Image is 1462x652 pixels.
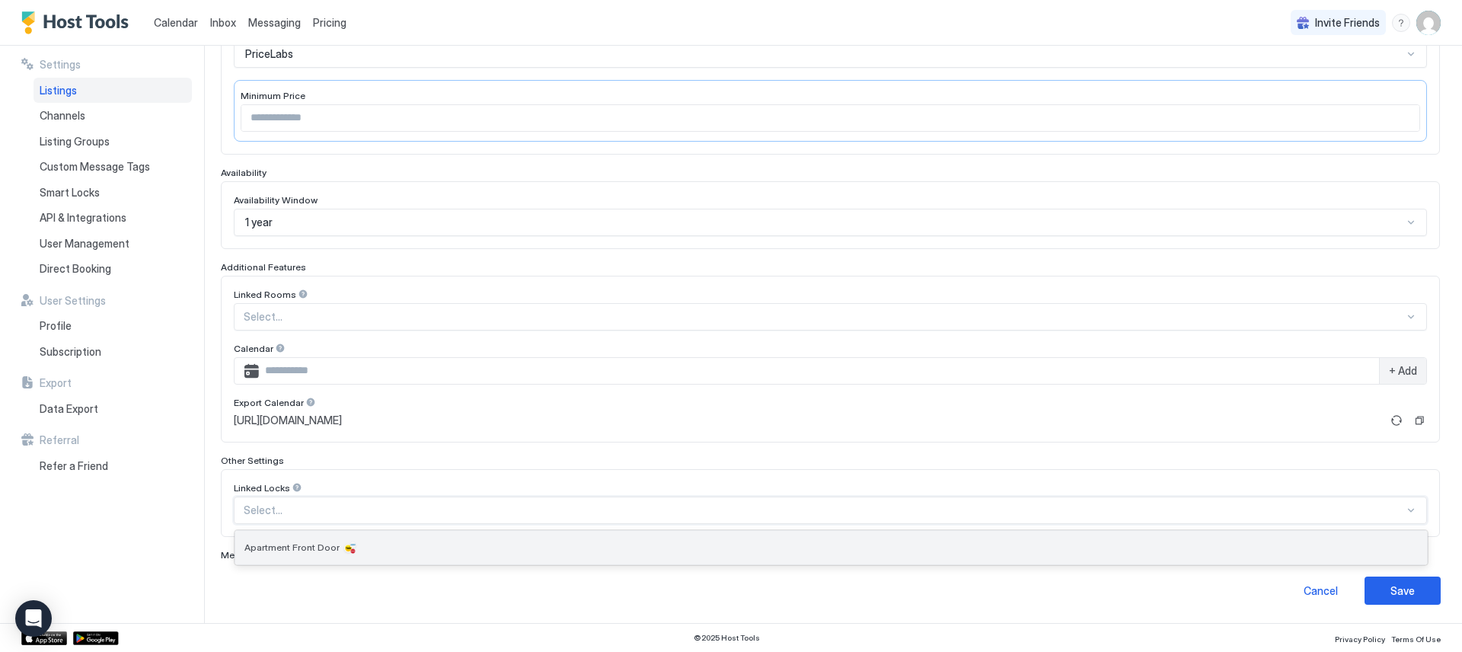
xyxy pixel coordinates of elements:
span: Availability [221,167,267,178]
button: Refresh [1387,411,1406,430]
span: Messaging [248,16,301,29]
div: Cancel [1304,583,1338,599]
span: 1 year [245,216,273,229]
span: Custom Message Tags [40,160,150,174]
a: Profile [34,313,192,339]
span: Direct Booking [40,262,111,276]
span: Inbox [210,16,236,29]
span: Calendar [154,16,198,29]
span: User Management [40,237,129,251]
span: Settings [40,58,81,72]
a: Direct Booking [34,256,192,282]
a: User Management [34,231,192,257]
span: Export Calendar [234,397,304,408]
a: Privacy Policy [1335,630,1385,646]
a: [URL][DOMAIN_NAME] [234,414,1381,427]
span: Apartment Front Door [244,542,340,553]
a: Smart Locks [34,180,192,206]
span: PriceLabs [245,47,293,61]
a: Terms Of Use [1391,630,1441,646]
input: Input Field [259,358,1379,384]
button: Save [1365,577,1441,605]
span: Listing Groups [40,135,110,149]
a: Custom Message Tags [34,154,192,180]
span: Calendar [234,343,273,354]
span: [URL][DOMAIN_NAME] [234,414,342,427]
div: Save [1390,583,1415,599]
a: Listing Groups [34,129,192,155]
span: Listings [40,84,77,97]
a: Host Tools Logo [21,11,136,34]
a: Calendar [154,14,198,30]
button: Copy [1412,413,1427,428]
span: Referral [40,433,79,447]
a: API & Integrations [34,205,192,231]
span: Privacy Policy [1335,634,1385,644]
span: Linked Rooms [234,289,296,300]
a: App Store [21,631,67,645]
span: Additional Features [221,261,306,273]
div: menu [1392,14,1410,32]
span: Smart Locks [40,186,100,200]
span: Availability Window [234,194,318,206]
span: Profile [40,319,72,333]
button: Cancel [1282,577,1358,605]
span: Linked Locks [234,482,290,494]
span: Invite Friends [1315,16,1380,30]
span: Refer a Friend [40,459,108,473]
div: User profile [1416,11,1441,35]
span: Channels [40,109,85,123]
a: Subscription [34,339,192,365]
input: Input Field [241,105,1419,131]
a: Channels [34,103,192,129]
span: Terms Of Use [1391,634,1441,644]
span: © 2025 Host Tools [694,633,760,643]
span: API & Integrations [40,211,126,225]
span: Messaging Only [221,549,292,561]
span: Subscription [40,345,101,359]
a: Data Export [34,396,192,422]
a: Listings [34,78,192,104]
a: Google Play Store [73,631,119,645]
span: Data Export [40,402,98,416]
span: Minimum Price [241,90,305,101]
span: Export [40,376,72,390]
a: Refer a Friend [34,453,192,479]
span: Pricing [313,16,346,30]
span: User Settings [40,294,106,308]
a: Inbox [210,14,236,30]
div: Open Intercom Messenger [15,600,52,637]
a: Messaging [248,14,301,30]
span: Other Settings [221,455,284,466]
span: + Add [1389,364,1417,378]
